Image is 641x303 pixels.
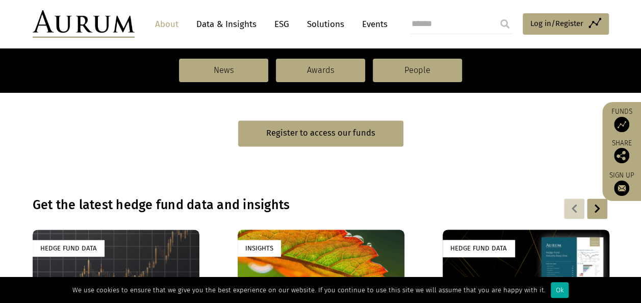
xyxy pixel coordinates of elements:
input: Submit [495,14,515,34]
img: Access Funds [614,117,629,132]
a: News [179,59,268,82]
img: Share this post [614,148,629,163]
a: Log in/Register [523,13,609,35]
div: Ok [551,282,569,298]
span: Log in/Register [530,17,583,30]
div: Hedge Fund Data [443,240,515,257]
a: People [373,59,462,82]
a: Awards [276,59,365,82]
img: Sign up to our newsletter [614,181,629,196]
img: Aurum [33,10,135,38]
a: Events [357,15,388,34]
a: About [150,15,184,34]
a: Solutions [302,15,349,34]
a: Data & Insights [191,15,262,34]
a: Sign up [607,171,636,196]
a: ESG [269,15,294,34]
a: Funds [607,107,636,132]
h3: Get the latest hedge fund data and insights [33,197,477,213]
div: Insights [238,240,281,257]
div: Share [607,140,636,163]
div: Hedge Fund Data [33,240,105,257]
a: Register to access our funds [238,120,403,146]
